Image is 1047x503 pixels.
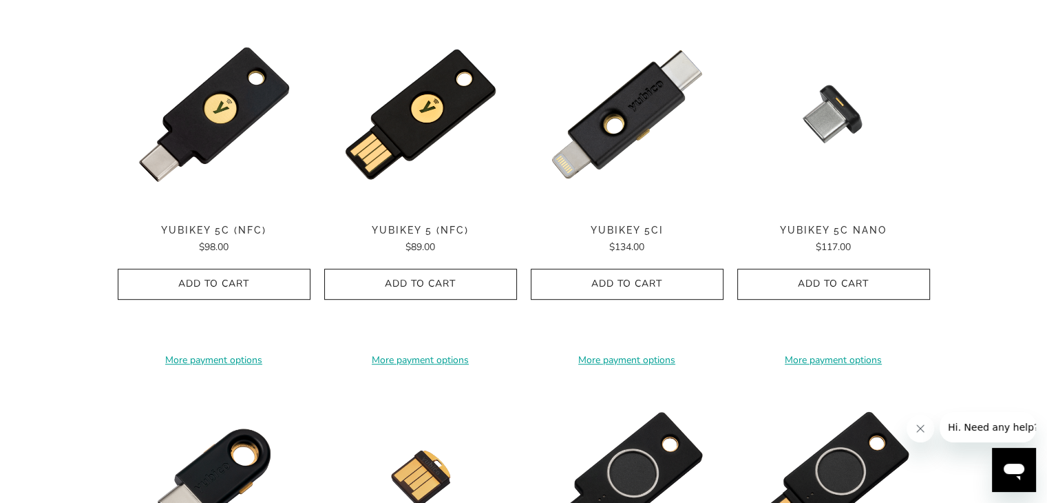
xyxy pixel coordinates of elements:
a: YubiKey 5C Nano - Trust Panda YubiKey 5C Nano - Trust Panda [737,18,930,211]
span: $117.00 [816,240,851,254]
span: $98.00 [199,240,229,254]
span: Add to Cart [132,278,296,290]
img: YubiKey 5 (NFC) - Trust Panda [324,18,517,211]
img: YubiKey 5C Nano - Trust Panda [737,18,930,211]
iframe: Message from company [940,412,1036,442]
a: YubiKey 5C (NFC) $98.00 [118,225,310,255]
a: YubiKey 5Ci - Trust Panda YubiKey 5Ci - Trust Panda [531,18,723,211]
span: YubiKey 5C Nano [737,225,930,236]
a: YubiKey 5Ci $134.00 [531,225,723,255]
button: Add to Cart [118,269,310,300]
span: Add to Cart [545,278,709,290]
a: YubiKey 5 (NFC) $89.00 [324,225,517,255]
img: YubiKey 5Ci - Trust Panda [531,18,723,211]
a: More payment options [737,353,930,368]
a: More payment options [118,353,310,368]
span: Add to Cart [339,278,503,290]
a: YubiKey 5 (NFC) - Trust Panda YubiKey 5 (NFC) - Trust Panda [324,18,517,211]
span: Add to Cart [752,278,916,290]
a: YubiKey 5C Nano $117.00 [737,225,930,255]
iframe: Close message [907,415,934,442]
button: Add to Cart [324,269,517,300]
span: YubiKey 5 (NFC) [324,225,517,236]
span: YubiKey 5Ci [531,225,723,236]
span: $134.00 [609,240,644,254]
img: YubiKey 5C (NFC) - Trust Panda [118,18,310,211]
iframe: Button to launch messaging window [992,448,1036,492]
button: Add to Cart [531,269,723,300]
a: More payment options [531,353,723,368]
span: Hi. Need any help? [8,10,99,21]
a: YubiKey 5C (NFC) - Trust Panda YubiKey 5C (NFC) - Trust Panda [118,18,310,211]
a: More payment options [324,353,517,368]
span: YubiKey 5C (NFC) [118,225,310,236]
span: $89.00 [405,240,435,254]
button: Add to Cart [737,269,930,300]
